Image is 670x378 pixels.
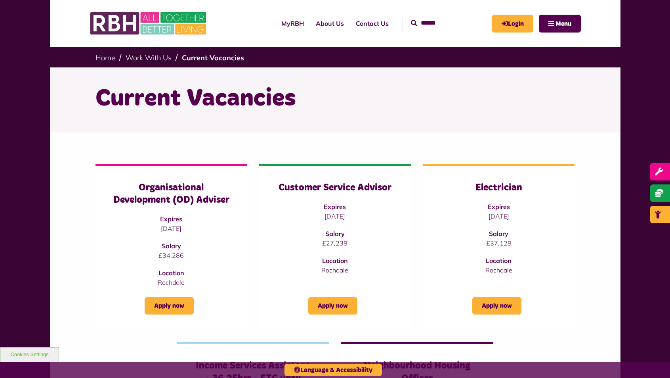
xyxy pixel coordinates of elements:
a: Home [95,53,115,62]
a: About Us [310,13,350,34]
a: Apply now [472,297,521,315]
strong: Location [158,269,184,277]
p: [DATE] [275,211,395,221]
p: Rochdale [275,265,395,275]
button: Navigation [539,15,581,33]
h3: Customer Service Advisor [275,182,395,194]
a: Apply now [308,297,357,315]
h3: Organisational Development (OD) Adviser [111,182,231,206]
h3: Electrician [439,182,559,194]
strong: Expires [488,203,510,211]
a: Apply now [145,297,194,315]
a: Work With Us [126,53,172,62]
strong: Location [322,257,348,265]
p: £37,128 [439,238,559,248]
strong: Salary [162,242,181,250]
img: RBH [90,8,208,39]
p: Rochdale [439,265,559,275]
h1: Current Vacancies [95,83,575,114]
strong: Salary [489,230,508,238]
p: [DATE] [439,211,559,221]
span: Menu [555,21,571,27]
p: £27,238 [275,238,395,248]
button: Language & Accessibility [284,364,382,376]
strong: Expires [324,203,346,211]
iframe: Netcall Web Assistant for live chat [634,342,670,378]
a: MyRBH [275,13,310,34]
strong: Location [486,257,512,265]
p: Rochdale [111,278,231,287]
a: Current Vacancies [182,53,244,62]
p: [DATE] [111,224,231,233]
a: Contact Us [350,13,395,34]
a: MyRBH [492,15,533,33]
strong: Salary [325,230,345,238]
p: £34,286 [111,251,231,260]
strong: Expires [160,215,182,223]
